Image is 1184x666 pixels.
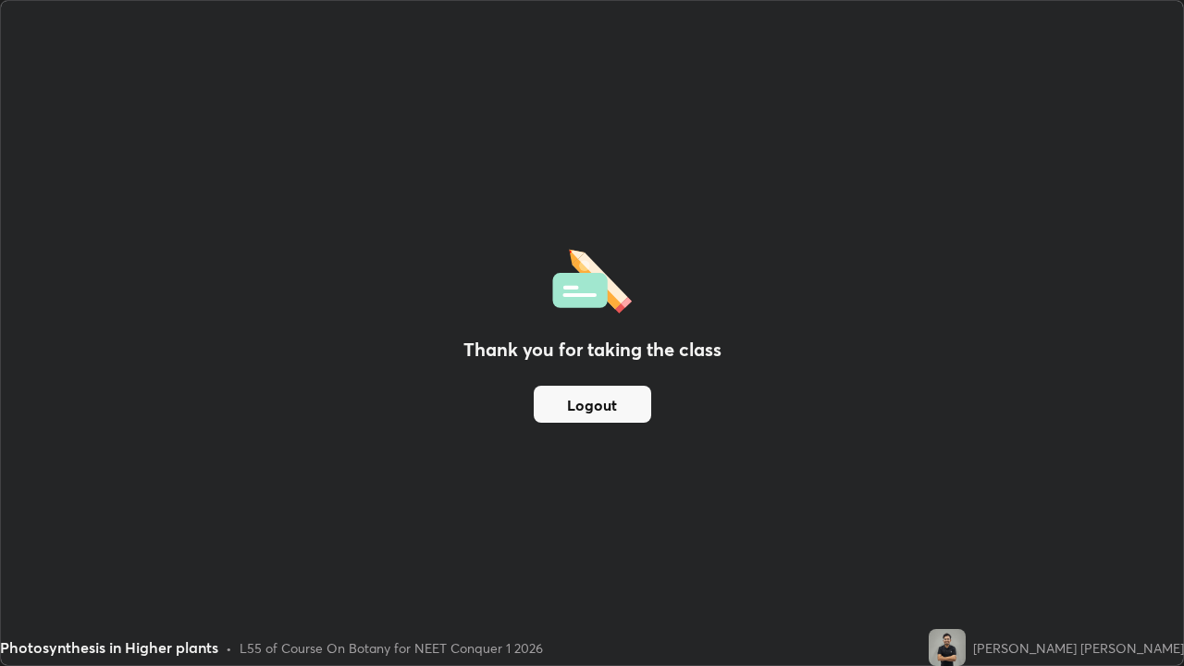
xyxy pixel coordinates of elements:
div: L55 of Course On Botany for NEET Conquer 1 2026 [240,638,543,658]
div: • [226,638,232,658]
img: 3e079731d6954bf99f87b3e30aff4e14.jpg [929,629,966,666]
h2: Thank you for taking the class [463,336,721,364]
button: Logout [534,386,651,423]
div: [PERSON_NAME] [PERSON_NAME] [973,638,1184,658]
img: offlineFeedback.1438e8b3.svg [552,243,632,314]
